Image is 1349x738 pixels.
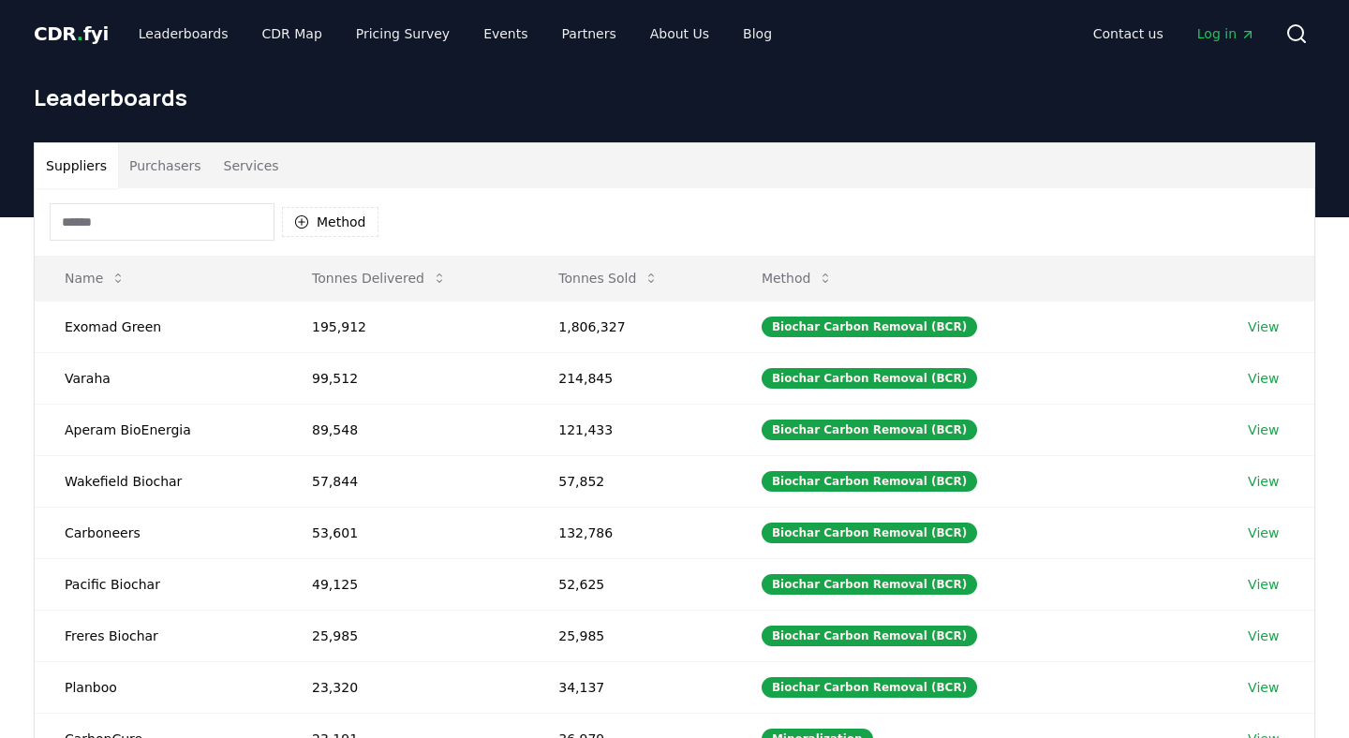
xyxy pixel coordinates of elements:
[341,17,465,51] a: Pricing Survey
[1078,17,1179,51] a: Contact us
[77,22,83,45] span: .
[297,259,462,297] button: Tonnes Delivered
[35,352,282,404] td: Varaha
[282,455,528,507] td: 57,844
[528,507,732,558] td: 132,786
[213,143,290,188] button: Services
[762,368,977,389] div: Biochar Carbon Removal (BCR)
[543,259,674,297] button: Tonnes Sold
[124,17,787,51] nav: Main
[124,17,244,51] a: Leaderboards
[1248,421,1279,439] a: View
[35,558,282,610] td: Pacific Biochar
[528,661,732,713] td: 34,137
[547,17,631,51] a: Partners
[1248,369,1279,388] a: View
[1078,17,1270,51] nav: Main
[528,301,732,352] td: 1,806,327
[1248,575,1279,594] a: View
[35,404,282,455] td: Aperam BioEnergia
[762,574,977,595] div: Biochar Carbon Removal (BCR)
[528,558,732,610] td: 52,625
[118,143,213,188] button: Purchasers
[762,420,977,440] div: Biochar Carbon Removal (BCR)
[282,661,528,713] td: 23,320
[247,17,337,51] a: CDR Map
[282,352,528,404] td: 99,512
[282,404,528,455] td: 89,548
[50,259,141,297] button: Name
[34,22,109,45] span: CDR fyi
[1248,524,1279,542] a: View
[762,471,977,492] div: Biochar Carbon Removal (BCR)
[1248,678,1279,697] a: View
[528,404,732,455] td: 121,433
[528,455,732,507] td: 57,852
[1248,627,1279,645] a: View
[762,626,977,646] div: Biochar Carbon Removal (BCR)
[1182,17,1270,51] a: Log in
[468,17,542,51] a: Events
[1197,24,1255,43] span: Log in
[35,507,282,558] td: Carboneers
[34,21,109,47] a: CDR.fyi
[762,677,977,698] div: Biochar Carbon Removal (BCR)
[282,507,528,558] td: 53,601
[35,301,282,352] td: Exomad Green
[528,352,732,404] td: 214,845
[282,301,528,352] td: 195,912
[762,523,977,543] div: Biochar Carbon Removal (BCR)
[728,17,787,51] a: Blog
[747,259,849,297] button: Method
[282,558,528,610] td: 49,125
[35,143,118,188] button: Suppliers
[528,610,732,661] td: 25,985
[282,610,528,661] td: 25,985
[35,455,282,507] td: Wakefield Biochar
[635,17,724,51] a: About Us
[34,82,1315,112] h1: Leaderboards
[35,610,282,661] td: Freres Biochar
[35,661,282,713] td: Planboo
[1248,472,1279,491] a: View
[762,317,977,337] div: Biochar Carbon Removal (BCR)
[1248,317,1279,336] a: View
[282,207,378,237] button: Method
